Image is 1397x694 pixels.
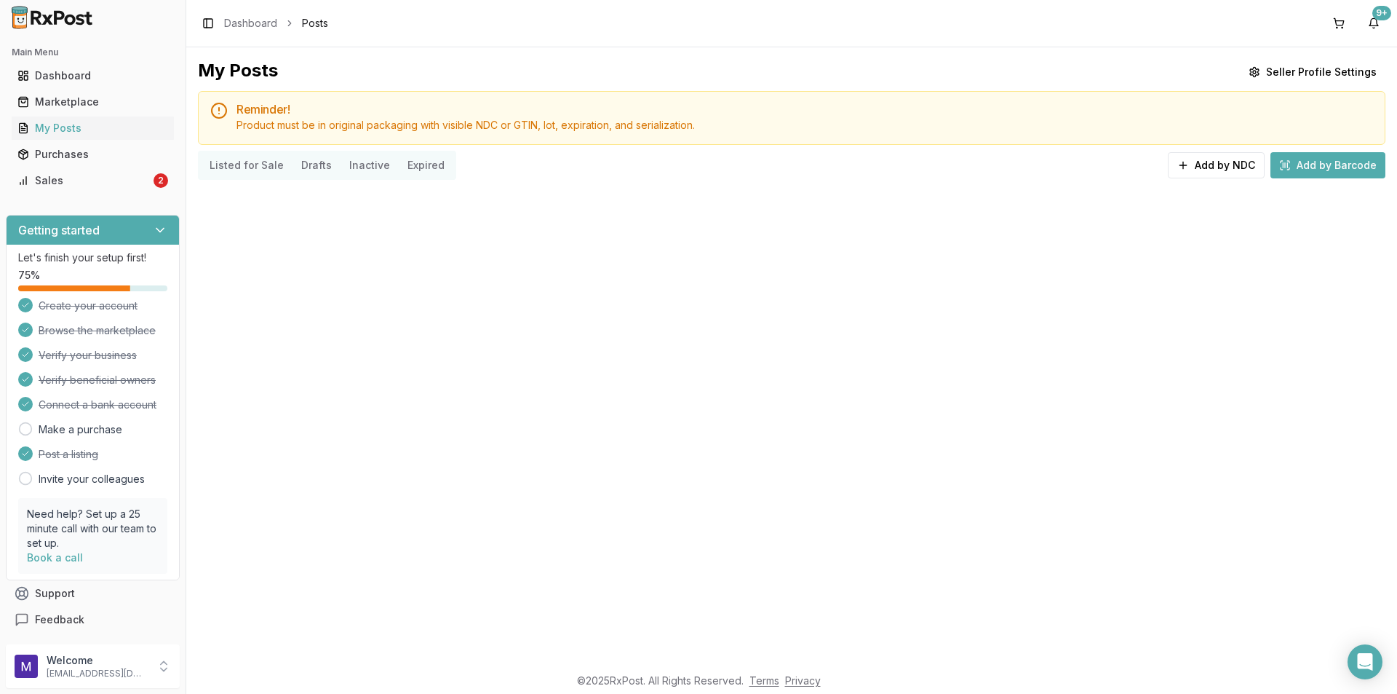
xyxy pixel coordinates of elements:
[15,655,38,678] img: User avatar
[27,507,159,551] p: Need help? Set up a 25 minute call with our team to set up.
[39,398,156,412] span: Connect a bank account
[18,251,167,265] p: Let's finish your setup first!
[6,64,180,87] button: Dashboard
[399,154,453,177] button: Expired
[17,173,151,188] div: Sales
[6,6,99,29] img: RxPost Logo
[17,121,168,135] div: My Posts
[12,115,174,141] a: My Posts
[236,103,1373,115] h5: Reminder!
[35,612,84,627] span: Feedback
[12,89,174,115] a: Marketplace
[27,551,83,564] a: Book a call
[236,118,1373,133] div: Product must be in original packaging with visible NDC or GTIN, lot, expiration, and serialization.
[12,63,174,89] a: Dashboard
[18,268,40,283] span: 75 %
[224,16,277,31] a: Dashboard
[6,580,180,607] button: Support
[39,472,145,486] a: Invite your colleagues
[1362,12,1385,35] button: 9+
[12,167,174,194] a: Sales2
[6,169,180,192] button: Sales2
[39,299,138,313] span: Create your account
[18,221,100,239] h3: Getting started
[198,59,278,85] div: My Posts
[154,173,168,188] div: 2
[224,16,328,31] nav: breadcrumb
[302,16,328,31] span: Posts
[39,373,156,387] span: Verify beneficial owners
[201,154,292,177] button: Listed for Sale
[6,117,180,140] button: My Posts
[1270,152,1385,178] button: Add by Barcode
[17,68,168,83] div: Dashboard
[39,348,137,363] span: Verify your business
[6,143,180,166] button: Purchases
[6,90,180,114] button: Marketplace
[1240,59,1385,85] button: Seller Profile Settings
[47,653,148,668] p: Welcome
[12,47,174,58] h2: Main Menu
[17,95,168,109] div: Marketplace
[341,154,399,177] button: Inactive
[749,674,779,687] a: Terms
[1348,644,1382,679] div: Open Intercom Messenger
[39,447,98,462] span: Post a listing
[292,154,341,177] button: Drafts
[39,422,122,437] a: Make a purchase
[785,674,821,687] a: Privacy
[6,607,180,633] button: Feedback
[17,147,168,162] div: Purchases
[47,668,148,679] p: [EMAIL_ADDRESS][DOMAIN_NAME]
[12,141,174,167] a: Purchases
[1372,6,1391,20] div: 9+
[1168,152,1265,178] button: Add by NDC
[39,323,156,338] span: Browse the marketplace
